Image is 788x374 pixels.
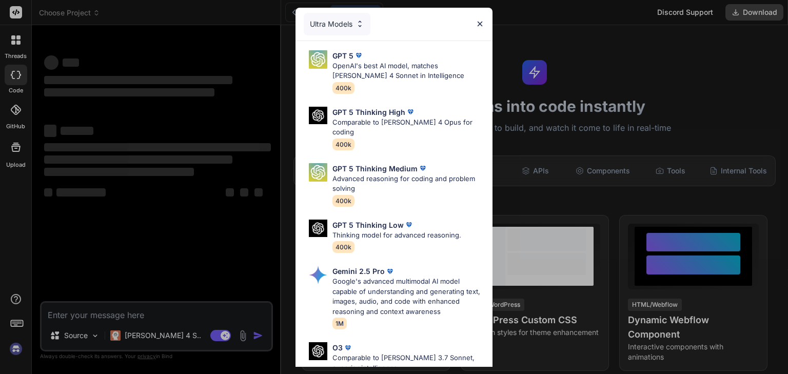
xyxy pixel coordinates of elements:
p: Google's advanced multimodal AI model capable of understanding and generating text, images, audio... [332,277,484,317]
span: 400k [332,82,354,94]
img: premium [404,220,414,230]
p: Thinking model for advanced reasoning. [332,230,461,241]
p: Comparable to [PERSON_NAME] 3.7 Sonnet, superior intelligence [332,353,484,373]
p: GPT 5 Thinking Medium [332,163,418,174]
span: 400k [332,241,354,253]
img: premium [405,107,416,117]
img: premium [418,163,428,173]
img: premium [385,266,395,277]
img: premium [343,343,353,353]
img: Pick Models [309,266,327,284]
div: Ultra Models [304,13,370,35]
p: Gemini 2.5 Pro [332,266,385,277]
img: Pick Models [356,19,364,28]
span: 400k [332,139,354,150]
p: GPT 5 [332,50,353,61]
img: Pick Models [309,342,327,360]
img: Pick Models [309,220,327,238]
span: 400k [332,195,354,207]
img: Pick Models [309,50,327,69]
p: Advanced reasoning for coding and problem solving [332,174,484,194]
p: GPT 5 Thinking Low [332,220,404,230]
p: OpenAI's best AI model, matches [PERSON_NAME] 4 Sonnet in Intelligence [332,61,484,81]
p: Comparable to [PERSON_NAME] 4 Opus for coding [332,117,484,137]
img: premium [353,50,364,61]
img: close [476,19,484,28]
span: 1M [332,318,347,329]
p: GPT 5 Thinking High [332,107,405,117]
img: Pick Models [309,163,327,182]
img: Pick Models [309,107,327,125]
p: O3 [332,342,343,353]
